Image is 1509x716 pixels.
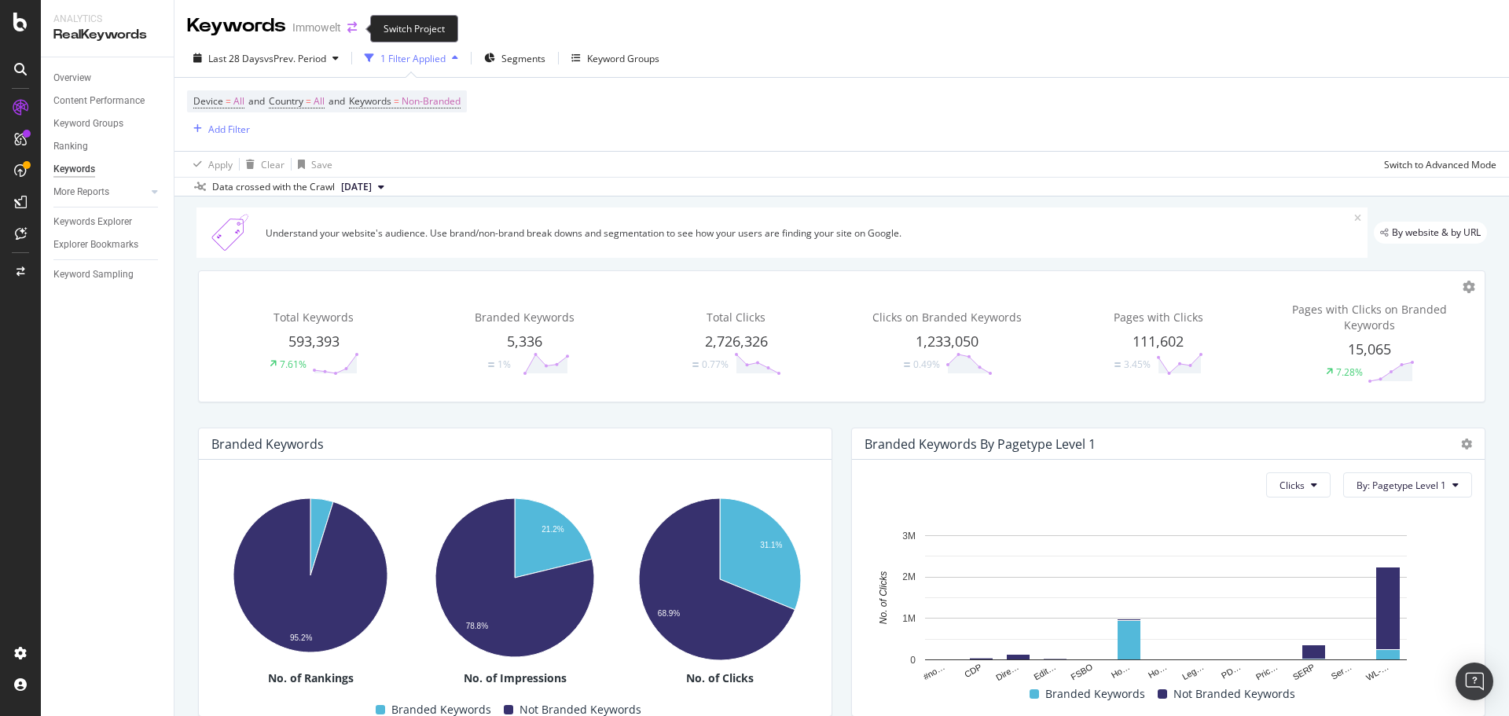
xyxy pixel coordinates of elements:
span: and [329,94,345,108]
div: Switch Project [370,15,458,42]
button: Clear [240,152,285,177]
span: 15,065 [1348,340,1391,358]
span: 1,233,050 [916,332,978,351]
button: [DATE] [335,178,391,196]
a: Overview [53,70,163,86]
span: Clicks on Branded Keywords [872,310,1022,325]
a: Keywords Explorer [53,214,163,230]
span: Total Clicks [707,310,766,325]
div: Keyword Sampling [53,266,134,283]
span: Non-Branded [402,90,461,112]
div: Branded Keywords [211,436,324,452]
button: Keyword Groups [565,46,666,71]
button: Add Filter [187,119,250,138]
text: SERP [1291,663,1316,682]
div: Apply [208,158,233,171]
div: Save [311,158,332,171]
a: Content Performance [53,93,163,109]
div: Content Performance [53,93,145,109]
span: All [314,90,325,112]
span: Branded Keywords [1045,685,1145,703]
text: 21.2% [542,526,564,534]
div: Ranking [53,138,88,155]
a: More Reports [53,184,147,200]
div: Analytics [53,13,161,26]
button: Last 28 DaysvsPrev. Period [187,46,345,71]
div: legacy label [1374,222,1487,244]
svg: A chart. [865,527,1467,684]
a: Ranking [53,138,163,155]
div: arrow-right-arrow-left [347,22,357,33]
text: Ho… [1147,663,1169,681]
div: No. of Rankings [211,670,409,686]
button: Segments [478,46,552,71]
div: No. of Clicks [621,670,819,686]
button: 1 Filter Applied [358,46,464,71]
div: Immowelt [292,20,341,35]
text: 68.9% [658,610,680,619]
span: By website & by URL [1392,228,1481,237]
div: Clear [261,158,285,171]
a: Keyword Sampling [53,266,163,283]
button: Save [292,152,332,177]
span: 111,602 [1133,332,1184,351]
button: By: Pagetype Level 1 [1343,472,1472,498]
div: 0.49% [913,358,940,371]
span: Total Keywords [274,310,354,325]
div: Switch to Advanced Mode [1384,158,1496,171]
span: Keywords [349,94,391,108]
span: vs Prev. Period [264,52,326,65]
span: = [226,94,231,108]
span: Branded Keywords [475,310,575,325]
text: 2M [902,572,916,583]
text: CDP [963,663,983,680]
div: Open Intercom Messenger [1456,663,1493,700]
div: Add Filter [208,123,250,136]
img: Equal [692,362,699,367]
text: 78.8% [466,622,488,630]
div: Keyword Groups [587,52,659,65]
svg: A chart. [211,490,408,662]
text: 95.2% [290,633,312,642]
div: More Reports [53,184,109,200]
text: Ho… [1110,663,1132,681]
span: Last 28 Days [208,52,264,65]
img: Equal [1114,362,1121,367]
img: Equal [904,362,910,367]
a: Keyword Groups [53,116,163,132]
div: Explorer Bookmarks [53,237,138,253]
svg: A chart. [416,490,612,667]
div: Keywords [187,13,286,39]
span: Pages with Clicks [1114,310,1203,325]
div: Keyword Groups [53,116,123,132]
span: 2025 Aug. 29th [341,180,372,194]
span: Not Branded Keywords [1173,685,1295,703]
span: 2,726,326 [705,332,768,351]
span: Device [193,94,223,108]
img: Xn5yXbTLC6GvtKIoinKAiP4Hm0QJ922KvQwAAAAASUVORK5CYII= [203,214,259,252]
text: 31.1% [760,541,782,549]
div: 7.28% [1336,365,1363,379]
text: 3M [902,531,916,542]
span: = [394,94,399,108]
div: 7.61% [280,358,307,371]
span: Segments [501,52,545,65]
span: Clicks [1280,479,1305,492]
span: Country [269,94,303,108]
span: Pages with Clicks on Branded Keywords [1292,302,1447,332]
text: No. of Clicks [878,571,889,624]
div: 1 Filter Applied [380,52,446,65]
text: 1M [902,613,916,624]
svg: A chart. [621,490,817,670]
div: 0.77% [702,358,729,371]
div: Keywords Explorer [53,214,132,230]
text: 0 [910,655,916,666]
div: Understand your website's audience. Use brand/non-brand break downs and segmentation to see how y... [266,226,1354,240]
button: Clicks [1266,472,1331,498]
div: 3.45% [1124,358,1151,371]
img: Equal [488,362,494,367]
button: Switch to Advanced Mode [1378,152,1496,177]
